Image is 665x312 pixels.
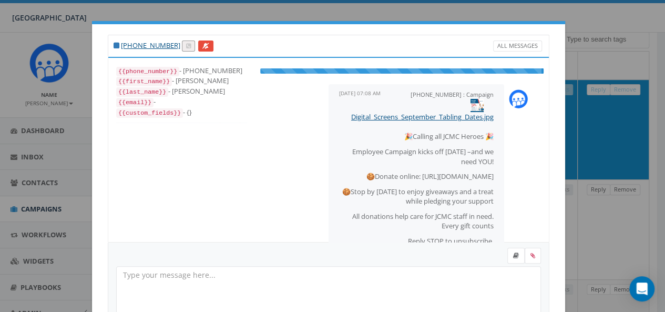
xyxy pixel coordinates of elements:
code: {{phone_number}} [116,67,179,76]
span: [DATE] 07:08 AM [339,89,381,97]
span: Attach your media [525,248,541,264]
p: 🍪Stop by [DATE] to enjoy giveaways and a treat while pledging your support [339,187,494,206]
div: - [PHONE_NUMBER] [116,66,247,76]
span: Call this contact by routing a call through the phone number listed in your profile. [186,42,191,49]
p: Employee Campaign kicks off [DATE] –and we need YOU! [339,147,494,166]
a: Digital_Screens_September_Tabling_Dates.jpg [351,112,494,122]
p: Reply STOP to unsubscribe. [339,236,494,246]
p: 🍪Donate online: [URL][DOMAIN_NAME] [339,172,494,182]
div: - [PERSON_NAME] [116,76,247,86]
div: - [116,97,247,107]
img: Rally_platform_Icon_1.png [509,89,528,108]
p: All donations help care for JCMC staff in need. Every gift counts [339,212,494,231]
code: {{custom_fields}} [116,108,183,118]
i: This phone number is subscribed and will receive texts. [114,42,119,49]
div: - [PERSON_NAME] [116,86,247,97]
a: [PHONE_NUMBER] [121,41,180,50]
code: {{last_name}} [116,87,168,97]
label: Insert Template Text [507,248,525,264]
div: Open Intercom Messenger [629,276,654,301]
small: [PHONE_NUMBER] : Campaign [411,90,494,98]
a: All Messages [493,41,542,52]
p: 🎉Calling all JCMC Heroes 🎉 [339,132,494,142]
code: {{first_name}} [116,77,172,86]
code: {{email}} [116,98,154,107]
div: - {} [116,107,247,118]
